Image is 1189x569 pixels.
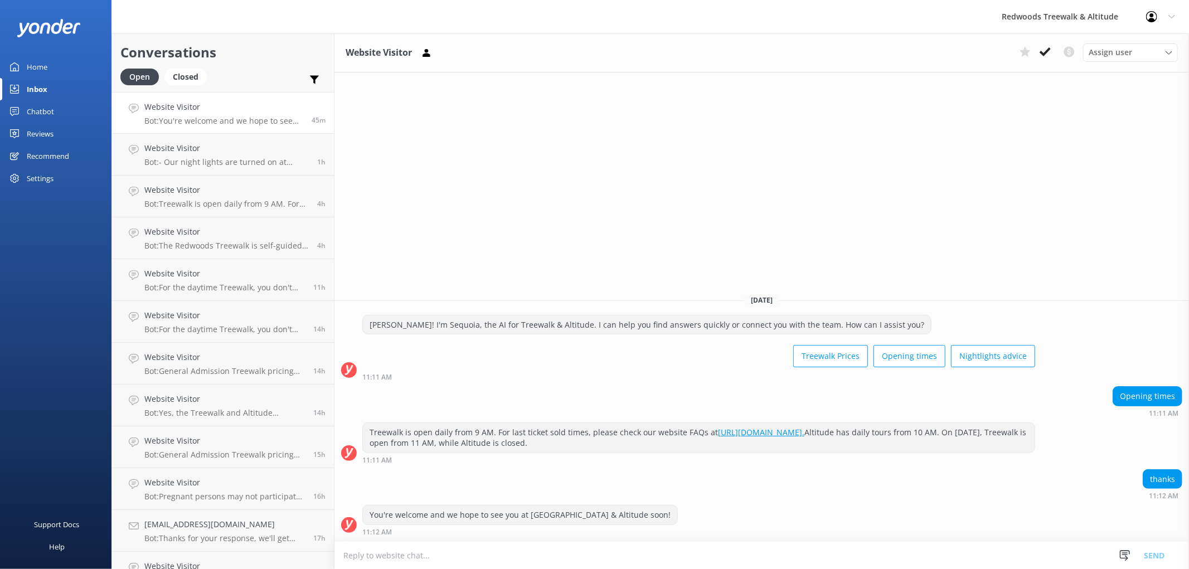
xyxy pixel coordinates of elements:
[144,101,303,113] h4: Website Visitor
[1113,409,1182,417] div: Sep 23 2025 11:11am (UTC +12:00) Pacific/Auckland
[1083,43,1178,61] div: Assign User
[112,510,334,552] a: [EMAIL_ADDRESS][DOMAIN_NAME]Bot:Thanks for your response, we'll get back to you as soon as we can...
[144,116,303,126] p: Bot: You're welcome and we hope to see you at [GEOGRAPHIC_DATA] & Altitude soon!
[744,295,779,305] span: [DATE]
[120,42,326,63] h2: Conversations
[313,492,326,501] span: Sep 22 2025 07:17pm (UTC +12:00) Pacific/Auckland
[144,157,309,167] p: Bot: - Our night lights are turned on at sunset, and the night walk starts 20 minutes thereafter....
[313,450,326,459] span: Sep 22 2025 08:51pm (UTC +12:00) Pacific/Auckland
[317,199,326,208] span: Sep 23 2025 07:45am (UTC +12:00) Pacific/Auckland
[362,456,1035,464] div: Sep 23 2025 11:11am (UTC +12:00) Pacific/Auckland
[362,374,392,381] strong: 11:11 AM
[27,56,47,78] div: Home
[313,408,326,417] span: Sep 22 2025 09:08pm (UTC +12:00) Pacific/Auckland
[718,427,804,437] a: [URL][DOMAIN_NAME].
[1113,387,1182,406] div: Opening times
[144,268,305,280] h4: Website Visitor
[1089,46,1132,59] span: Assign user
[112,301,334,343] a: Website VisitorBot:For the daytime Treewalk, you don't need to book for exact dates and times as ...
[27,78,47,100] div: Inbox
[112,385,334,426] a: Website VisitorBot:Yes, the Treewalk and Altitude experiences are great all-weather activities. T...
[112,134,334,176] a: Website VisitorBot:- Our night lights are turned on at sunset, and the night walk starts 20 minut...
[112,176,334,217] a: Website VisitorBot:Treewalk is open daily from 9 AM. For last ticket sold times, please check our...
[120,70,164,82] a: Open
[1149,410,1178,417] strong: 11:11 AM
[793,345,868,367] button: Treewalk Prices
[112,92,334,134] a: Website VisitorBot:You're welcome and we hope to see you at [GEOGRAPHIC_DATA] & Altitude soon!45m
[144,450,305,460] p: Bot: General Admission Treewalk pricing starts at $42 for adults (16+ years) and $26 for children...
[35,513,80,536] div: Support Docs
[144,351,305,363] h4: Website Visitor
[144,393,305,405] h4: Website Visitor
[120,69,159,85] div: Open
[144,226,309,238] h4: Website Visitor
[317,157,326,167] span: Sep 23 2025 10:11am (UTC +12:00) Pacific/Auckland
[144,366,305,376] p: Bot: General Admission Treewalk pricing starts at $42 for adults (16+ years) and $26 for children...
[313,366,326,376] span: Sep 22 2025 09:39pm (UTC +12:00) Pacific/Auckland
[873,345,945,367] button: Opening times
[1143,470,1182,489] div: thanks
[363,505,677,524] div: You're welcome and we hope to see you at [GEOGRAPHIC_DATA] & Altitude soon!
[313,533,326,543] span: Sep 22 2025 06:29pm (UTC +12:00) Pacific/Auckland
[164,69,207,85] div: Closed
[164,70,212,82] a: Closed
[112,217,334,259] a: Website VisitorBot:The Redwoods Treewalk is self-guided and takes approximately 30-40 minutes to ...
[112,259,334,301] a: Website VisitorBot:For the daytime Treewalk, you don't need to book in advance as it is General A...
[312,115,326,125] span: Sep 23 2025 11:12am (UTC +12:00) Pacific/Auckland
[362,373,1035,381] div: Sep 23 2025 11:11am (UTC +12:00) Pacific/Auckland
[144,533,305,543] p: Bot: Thanks for your response, we'll get back to you as soon as we can during opening hours.
[313,283,326,292] span: Sep 23 2025 12:14am (UTC +12:00) Pacific/Auckland
[363,423,1035,453] div: Treewalk is open daily from 9 AM. For last ticket sold times, please check our website FAQs at Al...
[27,145,69,167] div: Recommend
[49,536,65,558] div: Help
[144,184,309,196] h4: Website Visitor
[144,142,309,154] h4: Website Visitor
[112,468,334,510] a: Website VisitorBot:Pregnant persons may not participate on Altitude, but they can participate on ...
[144,408,305,418] p: Bot: Yes, the Treewalk and Altitude experiences are great all-weather activities. The forest is o...
[346,46,412,60] h3: Website Visitor
[144,518,305,531] h4: [EMAIL_ADDRESS][DOMAIN_NAME]
[112,343,334,385] a: Website VisitorBot:General Admission Treewalk pricing starts at $42 for adults (16+ years) and $2...
[951,345,1035,367] button: Nightlights advice
[144,435,305,447] h4: Website Visitor
[27,100,54,123] div: Chatbot
[1149,493,1178,499] strong: 11:12 AM
[27,167,54,189] div: Settings
[313,324,326,334] span: Sep 22 2025 09:56pm (UTC +12:00) Pacific/Auckland
[17,19,81,37] img: yonder-white-logo.png
[362,529,392,536] strong: 11:12 AM
[144,241,309,251] p: Bot: The Redwoods Treewalk is self-guided and takes approximately 30-40 minutes to complete.
[144,476,305,489] h4: Website Visitor
[144,324,305,334] p: Bot: For the daytime Treewalk, you don't need to book for exact dates and times as it is General ...
[362,457,392,464] strong: 11:11 AM
[362,528,678,536] div: Sep 23 2025 11:12am (UTC +12:00) Pacific/Auckland
[317,241,326,250] span: Sep 23 2025 07:26am (UTC +12:00) Pacific/Auckland
[144,199,309,209] p: Bot: Treewalk is open daily from 9 AM. For last ticket sold times, please check our website FAQs ...
[1143,492,1182,499] div: Sep 23 2025 11:12am (UTC +12:00) Pacific/Auckland
[112,426,334,468] a: Website VisitorBot:General Admission Treewalk pricing starts at $42 for adults (16+ years) and $2...
[27,123,54,145] div: Reviews
[363,315,931,334] div: [PERSON_NAME]! I'm Sequoia, the AI for Treewalk & Altitude. I can help you find answers quickly o...
[144,309,305,322] h4: Website Visitor
[144,283,305,293] p: Bot: For the daytime Treewalk, you don't need to book in advance as it is General Admission, and ...
[144,492,305,502] p: Bot: Pregnant persons may not participate on Altitude, but they can participate on the Treewalk. ...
